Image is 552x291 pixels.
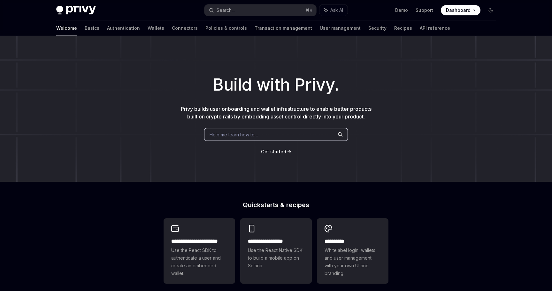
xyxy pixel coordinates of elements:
[164,202,388,208] h2: Quickstarts & recipes
[181,106,372,120] span: Privy builds user onboarding and wallet infrastructure to enable better products built on crypto ...
[394,20,412,36] a: Recipes
[420,20,450,36] a: API reference
[441,5,480,15] a: Dashboard
[486,5,496,15] button: Toggle dark mode
[255,20,312,36] a: Transaction management
[217,6,234,14] div: Search...
[248,247,304,270] span: Use the React Native SDK to build a mobile app on Solana.
[205,20,247,36] a: Policies & controls
[261,149,286,154] span: Get started
[416,7,433,13] a: Support
[148,20,164,36] a: Wallets
[395,7,408,13] a: Demo
[317,218,388,284] a: **** *****Whitelabel login, wallets, and user management with your own UI and branding.
[306,8,312,13] span: ⌘ K
[330,7,343,13] span: Ask AI
[446,7,471,13] span: Dashboard
[320,20,361,36] a: User management
[56,20,77,36] a: Welcome
[85,20,99,36] a: Basics
[56,6,96,15] img: dark logo
[107,20,140,36] a: Authentication
[261,149,286,155] a: Get started
[319,4,348,16] button: Ask AI
[204,4,316,16] button: Search...⌘K
[10,72,542,97] h1: Build with Privy.
[172,20,198,36] a: Connectors
[210,131,258,138] span: Help me learn how to…
[171,247,227,277] span: Use the React SDK to authenticate a user and create an embedded wallet.
[325,247,381,277] span: Whitelabel login, wallets, and user management with your own UI and branding.
[240,218,312,284] a: **** **** **** ***Use the React Native SDK to build a mobile app on Solana.
[368,20,387,36] a: Security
